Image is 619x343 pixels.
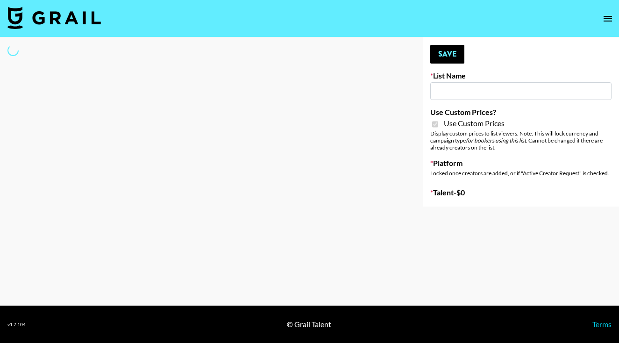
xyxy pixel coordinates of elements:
span: Use Custom Prices [444,119,505,128]
button: open drawer [598,9,617,28]
img: Grail Talent [7,7,101,29]
div: v 1.7.104 [7,322,26,328]
label: Use Custom Prices? [430,107,612,117]
em: for bookers using this list [466,137,526,144]
a: Terms [592,320,612,329]
button: Save [430,45,464,64]
div: Display custom prices to list viewers. Note: This will lock currency and campaign type . Cannot b... [430,130,612,151]
label: Talent - $ 0 [430,188,612,197]
label: List Name [430,71,612,80]
div: © Grail Talent [287,320,331,329]
label: Platform [430,158,612,168]
div: Locked once creators are added, or if "Active Creator Request" is checked. [430,170,612,177]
